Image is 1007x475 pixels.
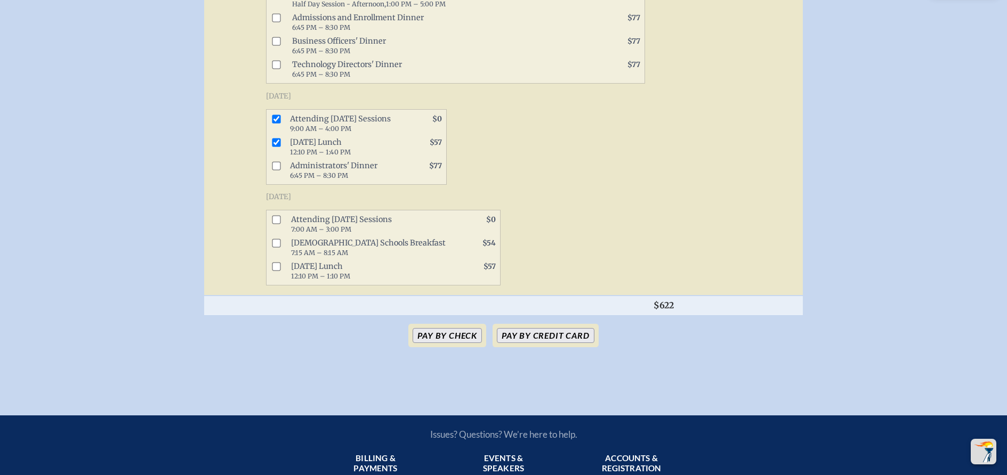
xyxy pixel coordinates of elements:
[287,236,453,259] span: [DEMOGRAPHIC_DATA] Schools Breakfast
[292,23,350,31] span: 6:45 PM – 8:30 PM
[288,34,598,58] span: Business Officers' Dinner
[287,259,453,283] span: [DATE] Lunch
[266,92,291,101] span: [DATE]
[465,453,542,474] span: Events & speakers
[593,453,670,474] span: Accounts & registration
[627,60,640,69] span: $77
[413,328,482,343] button: Pay by Check
[316,429,691,440] p: Issues? Questions? We’re here to help.
[430,138,442,147] span: $57
[291,225,351,233] span: 7:00 AM – 3:00 PM
[627,13,640,22] span: $77
[290,171,348,179] span: 6:45 PM – 8:30 PM
[484,262,496,271] span: $57
[971,439,996,464] button: Scroll Top
[649,296,702,315] th: $622
[337,453,414,474] span: Billing & payments
[286,135,399,159] span: [DATE] Lunch
[291,249,348,257] span: 7:15 AM – 8:15 AM
[291,272,350,280] span: 12:10 PM – 1:10 PM
[266,192,291,201] span: [DATE]
[288,11,598,34] span: Admissions and Enrollment Dinner
[292,70,350,78] span: 6:45 PM – 8:30 PM
[627,37,640,46] span: $77
[286,112,399,135] span: Attending [DATE] Sessions
[432,114,442,124] span: $0
[482,239,496,248] span: $54
[486,215,496,224] span: $0
[292,47,350,55] span: 6:45 PM – 8:30 PM
[288,58,598,81] span: Technology Directors' Dinner
[429,161,442,170] span: $77
[287,212,453,236] span: Attending [DATE] Sessions
[290,148,351,156] span: 12:10 PM – 1:40 PM
[973,441,994,462] img: To the top
[290,125,351,133] span: 9:00 AM – 4:00 PM
[286,159,399,182] span: Administrators' Dinner
[497,328,594,343] button: Pay by Credit Card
